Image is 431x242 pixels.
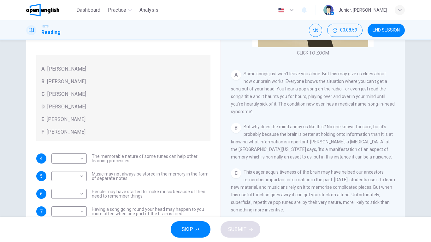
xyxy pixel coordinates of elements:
span: This eager acquisitiveness of the brain may have helped our ancestors remember important informat... [231,170,395,212]
span: [PERSON_NAME] [47,78,86,85]
span: D [41,103,45,111]
div: C [231,168,241,178]
span: 4 [40,156,43,161]
span: Practice [108,6,126,14]
div: A [231,70,241,80]
span: [PERSON_NAME] [47,103,86,111]
span: The memorable nature of some tunes can help other learning processes [92,154,210,163]
button: 00:08:59 [327,24,363,37]
button: SKIP [171,221,210,238]
span: 00:08:59 [340,28,357,33]
button: Analysis [137,4,161,16]
div: Mute [309,24,322,37]
img: en [277,8,285,13]
button: Practice [105,4,134,16]
span: But why does the mind annoy us like this? No one knows for sure, but it's probably because the br... [231,124,393,159]
span: [PERSON_NAME] [47,90,86,98]
a: OpenEnglish logo [26,4,74,16]
span: [PERSON_NAME] [47,65,86,73]
img: Profile picture [323,5,334,15]
h1: Reading [41,29,61,36]
span: [PERSON_NAME] [47,128,86,136]
span: END SESSION [373,28,400,33]
button: Dashboard [74,4,103,16]
span: IELTS [41,24,49,29]
span: C [41,90,45,98]
div: Hide [327,24,363,37]
span: 7 [40,209,43,214]
div: Junior, [PERSON_NAME] [339,6,387,14]
span: F [41,128,44,136]
span: E [41,116,44,123]
div: B [231,123,241,133]
span: Dashboard [76,6,100,14]
span: Having a song going round your head may happen to you more often when one part of the brain is tired [92,207,210,216]
span: B [41,78,44,85]
img: OpenEnglish logo [26,4,59,16]
button: END SESSION [368,24,405,37]
span: A [41,65,45,73]
span: Some songs just won't leave you alone. But this may give us clues about how our brain works. Ever... [231,71,395,114]
span: SKIP [182,225,193,234]
span: Analysis [139,6,158,14]
span: 6 [40,192,43,196]
span: [PERSON_NAME] [47,116,86,123]
span: 5 [40,174,43,178]
span: Music may not always be stored in the memory in the form of separate notes [92,172,210,181]
span: People may have started to make music because of their need to remember things [92,189,210,198]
